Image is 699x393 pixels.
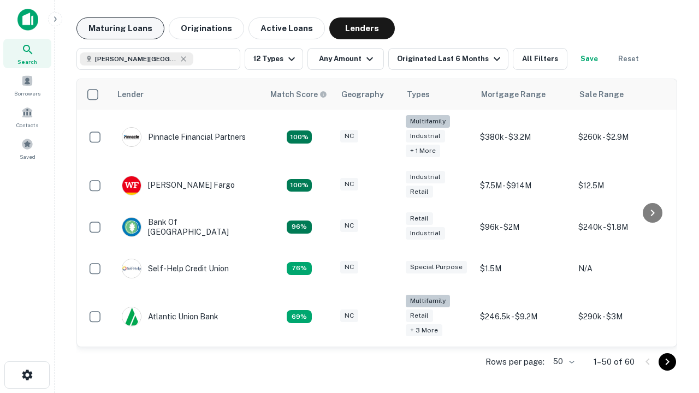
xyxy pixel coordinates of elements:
th: Sale Range [573,79,671,110]
div: NC [340,219,358,232]
div: NC [340,130,358,142]
span: Borrowers [14,89,40,98]
td: $240k - $1.8M [573,206,671,248]
div: Sale Range [579,88,624,101]
div: Multifamily [406,115,450,128]
td: N/A [573,248,671,289]
button: Originations [169,17,244,39]
div: + 1 more [406,145,440,157]
button: Save your search to get updates of matches that match your search criteria. [572,48,607,70]
img: picture [122,128,141,146]
button: Any Amount [307,48,384,70]
button: Originated Last 6 Months [388,48,508,70]
span: Saved [20,152,35,161]
a: Search [3,39,51,68]
div: Industrial [406,227,445,240]
div: Matching Properties: 26, hasApolloMatch: undefined [287,130,312,144]
td: $96k - $2M [475,206,573,248]
div: Special Purpose [406,261,467,273]
div: Originated Last 6 Months [397,52,503,65]
p: Rows per page: [485,355,544,368]
td: $290k - $3M [573,289,671,344]
img: capitalize-icon.png [17,9,38,31]
div: Retail [406,186,433,198]
button: Maturing Loans [76,17,164,39]
span: [PERSON_NAME][GEOGRAPHIC_DATA], [GEOGRAPHIC_DATA] [95,54,177,64]
div: + 3 more [406,324,442,337]
div: Pinnacle Financial Partners [122,127,246,147]
div: Retail [406,212,433,225]
div: Types [407,88,430,101]
div: Capitalize uses an advanced AI algorithm to match your search with the best lender. The match sco... [270,88,327,100]
div: Industrial [406,130,445,142]
th: Lender [111,79,264,110]
div: 50 [549,354,576,370]
div: Retail [406,309,433,322]
td: $12.5M [573,165,671,206]
div: Industrial [406,171,445,183]
div: Matching Properties: 11, hasApolloMatch: undefined [287,262,312,275]
button: Lenders [329,17,395,39]
button: Active Loans [248,17,325,39]
td: $1.5M [475,248,573,289]
div: Mortgage Range [481,88,546,101]
th: Capitalize uses an advanced AI algorithm to match your search with the best lender. The match sco... [264,79,335,110]
div: NC [340,309,358,322]
div: NC [340,178,358,190]
a: Saved [3,134,51,163]
img: picture [122,176,141,195]
img: picture [122,307,141,326]
div: Self-help Credit Union [122,259,229,278]
div: Matching Properties: 10, hasApolloMatch: undefined [287,310,312,323]
div: [PERSON_NAME] Fargo [122,176,235,195]
div: NC [340,261,358,273]
td: $380k - $3.2M [475,110,573,165]
th: Geography [335,79,400,110]
img: picture [122,259,141,278]
div: Geography [341,88,384,101]
div: Lender [117,88,144,101]
button: Reset [611,48,646,70]
td: $246.5k - $9.2M [475,289,573,344]
div: Bank Of [GEOGRAPHIC_DATA] [122,217,253,237]
td: $260k - $2.9M [573,110,671,165]
div: Multifamily [406,295,450,307]
p: 1–50 of 60 [594,355,635,368]
th: Mortgage Range [475,79,573,110]
th: Types [400,79,475,110]
img: picture [122,218,141,236]
div: Atlantic Union Bank [122,307,218,326]
iframe: Chat Widget [644,271,699,323]
div: Matching Properties: 15, hasApolloMatch: undefined [287,179,312,192]
button: 12 Types [245,48,303,70]
div: Matching Properties: 14, hasApolloMatch: undefined [287,221,312,234]
td: $7.5M - $914M [475,165,573,206]
button: Go to next page [659,353,676,371]
button: All Filters [513,48,567,70]
a: Borrowers [3,70,51,100]
h6: Match Score [270,88,325,100]
a: Contacts [3,102,51,132]
span: Contacts [16,121,38,129]
span: Search [17,57,37,66]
